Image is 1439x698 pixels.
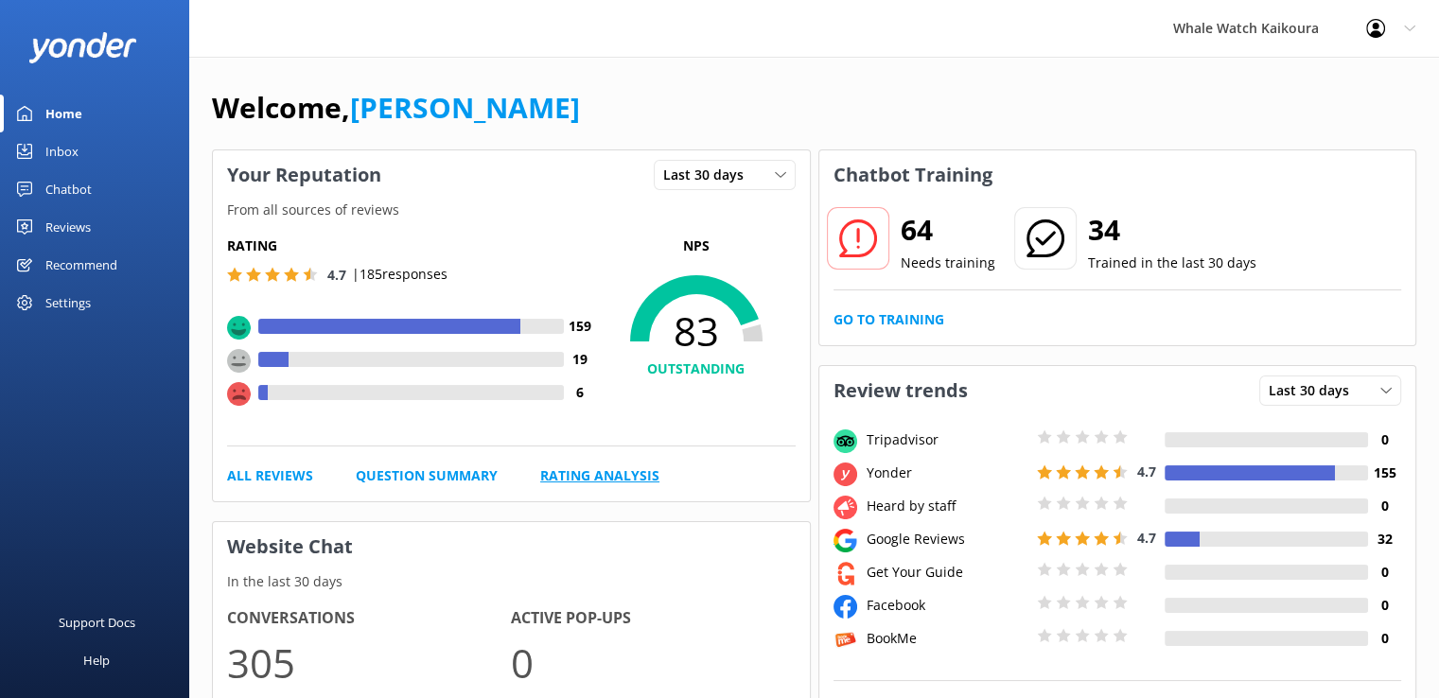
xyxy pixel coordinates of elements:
h3: Chatbot Training [819,150,1007,200]
p: | 185 responses [352,264,447,285]
span: 4.7 [1137,529,1156,547]
h4: 32 [1368,529,1401,550]
div: Settings [45,284,91,322]
img: yonder-white-logo.png [28,32,137,63]
div: Yonder [862,462,1032,483]
div: Facebook [862,595,1032,616]
p: Trained in the last 30 days [1088,253,1256,273]
a: Rating Analysis [540,465,659,486]
div: Chatbot [45,170,92,208]
h4: 6 [564,382,597,403]
span: 83 [597,307,796,355]
h1: Welcome, [212,85,580,131]
div: Heard by staff [862,496,1032,516]
h2: 64 [901,207,995,253]
div: Recommend [45,246,117,284]
h3: Website Chat [213,522,810,571]
div: Inbox [45,132,79,170]
span: 4.7 [327,266,346,284]
h4: OUTSTANDING [597,358,796,379]
div: Support Docs [59,603,135,641]
h4: 0 [1368,562,1401,583]
h4: Conversations [227,606,511,631]
div: Home [45,95,82,132]
h4: 0 [1368,595,1401,616]
div: Tripadvisor [862,429,1032,450]
a: Go to Training [834,309,944,330]
h2: 34 [1088,207,1256,253]
a: [PERSON_NAME] [350,88,580,127]
a: All Reviews [227,465,313,486]
p: In the last 30 days [213,571,810,592]
p: From all sources of reviews [213,200,810,220]
div: Reviews [45,208,91,246]
h4: 159 [564,316,597,337]
p: NPS [597,236,796,256]
div: Google Reviews [862,529,1032,550]
span: Last 30 days [663,165,755,185]
a: Question Summary [356,465,498,486]
p: Needs training [901,253,995,273]
h4: 0 [1368,429,1401,450]
div: BookMe [862,628,1032,649]
h3: Review trends [819,366,982,415]
span: Last 30 days [1269,380,1360,401]
p: 305 [227,631,511,694]
p: 0 [511,631,795,694]
span: 4.7 [1137,462,1156,480]
h4: 0 [1368,628,1401,649]
div: Get Your Guide [862,562,1032,583]
h4: Active Pop-ups [511,606,795,631]
h4: 0 [1368,496,1401,516]
h3: Your Reputation [213,150,395,200]
h4: 155 [1368,462,1401,483]
h4: 19 [564,349,597,370]
div: Help [83,641,110,679]
h5: Rating [227,236,597,256]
